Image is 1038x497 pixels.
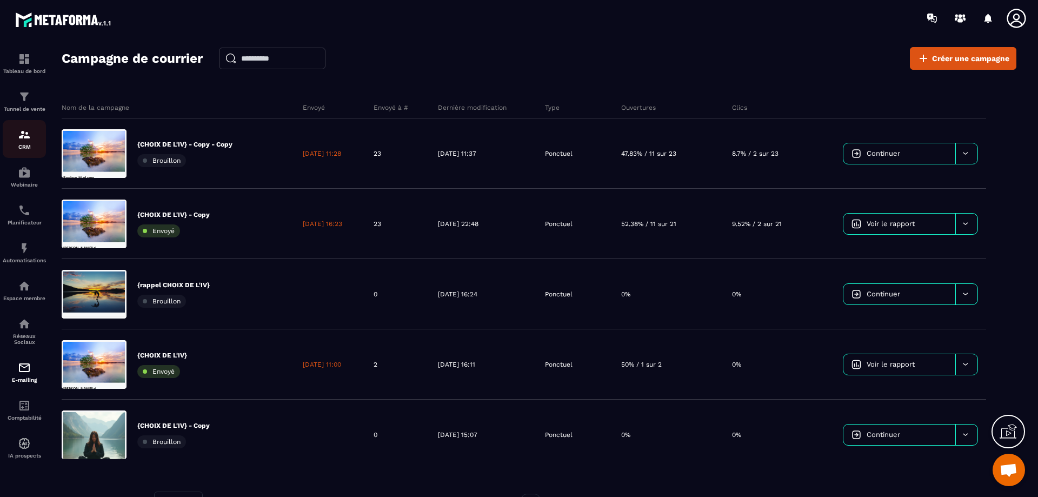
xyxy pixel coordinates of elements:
[621,103,656,112] p: Ouvertures
[621,220,676,228] p: 52.38% / 11 sur 21
[18,52,31,65] img: formation
[3,257,46,263] p: Automatisations
[303,149,341,158] p: [DATE] 11:28
[3,391,46,429] a: accountantaccountantComptabilité
[18,128,31,141] img: formation
[867,290,900,298] span: Continuer
[732,360,741,369] p: 0%
[3,106,46,112] p: Tunnel de vente
[732,430,741,439] p: 0%
[303,220,342,228] p: [DATE] 16:23
[3,309,46,353] a: social-networksocial-networkRéseaux Sociaux
[851,149,861,158] img: icon
[374,103,408,112] p: Envoyé à #
[18,437,31,450] img: automations
[3,220,46,226] p: Planificateur
[732,220,782,228] p: 9.52% / 2 sur 21
[152,368,175,375] span: Envoyé
[5,153,191,202] span: [PERSON_NAME](e) professionnel(le) d'expériences bien-être d'exception !
[18,317,31,330] img: social-network
[438,290,477,299] p: [DATE] 16:24
[15,10,112,29] img: logo
[5,153,111,185] span: Bonjour Madame, [PERSON_NAME],
[3,353,46,391] a: emailemailE-mailing
[18,399,31,412] img: accountant
[62,48,203,69] h2: Campagne de courrier
[732,149,778,158] p: 8.7% / 2 sur 23
[867,430,900,439] span: Continuer
[732,103,747,112] p: Clics
[3,144,46,150] p: CRM
[438,149,476,158] p: [DATE] 11:37
[545,430,573,439] p: Ponctuel
[843,284,955,304] a: Continuer
[851,360,861,369] img: icon
[374,149,381,158] p: 23
[3,234,46,271] a: automationsautomationsAutomatisations
[303,360,341,369] p: [DATE] 11:00
[374,360,377,369] p: 2
[545,290,573,299] p: Ponctuel
[438,103,507,112] p: Dernière modification
[137,210,210,219] p: {CHOIX DE L'IV} - Copy
[867,149,900,157] span: Continuer
[18,166,31,179] img: automations
[545,149,573,158] p: Ponctuel
[621,149,676,158] p: 47.83% / 11 sur 23
[137,421,210,430] p: {CHOIX DE L'IV} - Copy
[867,220,915,228] span: Voir le rapport
[3,196,46,234] a: schedulerschedulerPlanificateur
[851,289,861,299] img: icon
[867,360,915,368] span: Voir le rapport
[137,140,232,149] p: {CHOIX DE L'IV} - Copy - Copy
[137,351,187,360] p: {CHOIX DE L'IV}
[843,143,955,164] a: Continuer
[545,220,573,228] p: Ponctuel
[152,297,181,305] span: Brouillon
[18,204,31,217] img: scheduler
[5,153,211,154] div: divider
[18,280,31,293] img: automations
[152,227,175,235] span: Envoyé
[621,360,662,369] p: 50% / 1 sur 2
[137,281,210,289] p: {rappel CHOIX DE L'IV}
[732,290,741,299] p: 0%
[3,333,46,345] p: Réseaux Sociaux
[3,82,46,120] a: formationformationTunnel de vente
[3,158,46,196] a: automationsautomationsWebinaire
[910,47,1016,70] a: Créer une campagne
[3,271,46,309] a: automationsautomationsEspace membre
[545,360,573,369] p: Ponctuel
[932,53,1009,64] span: Créer une campagne
[374,220,381,228] p: 23
[3,44,46,82] a: formationformationTableau de bord
[851,430,861,440] img: icon
[621,430,630,439] p: 0%
[62,103,129,112] p: Nom de la campagne
[3,295,46,301] p: Espace membre
[18,361,31,374] img: email
[303,103,325,112] p: Envoyé
[438,220,478,228] p: [DATE] 22:48
[621,290,630,299] p: 0%
[152,157,181,164] span: Brouillon
[3,453,46,459] p: IA prospects
[843,354,955,375] a: Voir le rapport
[18,242,31,255] img: automations
[152,438,181,446] span: Brouillon
[3,68,46,74] p: Tableau de bord
[3,377,46,383] p: E-mailing
[3,415,46,421] p: Comptabilité
[843,425,955,445] a: Continuer
[545,103,560,112] p: Type
[374,430,377,439] p: 0
[18,90,31,103] img: formation
[3,120,46,158] a: formationformationCRM
[438,360,475,369] p: [DATE] 16:11
[851,219,861,229] img: icon
[993,454,1025,486] a: Ouvrir le chat
[843,214,955,234] a: Voir le rapport
[438,430,477,439] p: [DATE] 15:07
[374,290,377,299] p: 0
